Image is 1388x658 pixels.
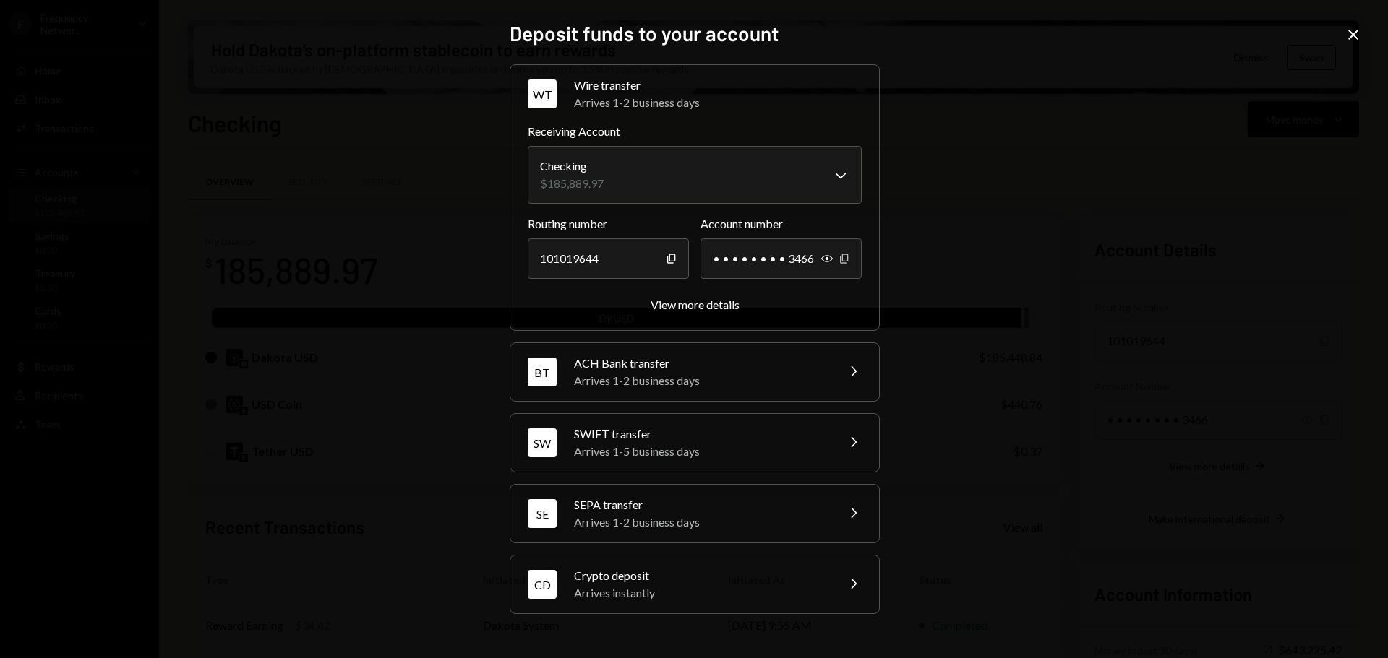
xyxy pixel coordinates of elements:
button: WTWire transferArrives 1-2 business days [510,65,879,123]
div: WT [528,79,557,108]
div: SW [528,428,557,457]
label: Routing number [528,215,689,233]
div: ACH Bank transfer [574,355,827,372]
button: Receiving Account [528,146,862,204]
button: BTACH Bank transferArrives 1-2 business days [510,343,879,401]
div: Arrives 1-2 business days [574,372,827,389]
div: SE [528,499,557,528]
button: SESEPA transferArrives 1-2 business days [510,485,879,542]
div: 101019644 [528,238,689,279]
button: CDCrypto depositArrives instantly [510,555,879,613]
div: Arrives 1-2 business days [574,514,827,531]
div: Crypto deposit [574,567,827,584]
h2: Deposit funds to your account [510,20,878,48]
label: Account number [701,215,862,233]
div: CD [528,570,557,599]
div: BT [528,358,557,386]
div: Arrives 1-5 business days [574,443,827,460]
label: Receiving Account [528,123,862,140]
div: Arrives 1-2 business days [574,94,862,111]
button: View more details [651,298,740,313]
div: SEPA transfer [574,496,827,514]
div: Arrives instantly [574,584,827,602]
button: SWSWIFT transferArrives 1-5 business days [510,414,879,472]
div: Wire transfer [574,77,862,94]
div: • • • • • • • • 3466 [701,238,862,279]
div: View more details [651,298,740,311]
div: WTWire transferArrives 1-2 business days [528,123,862,313]
div: SWIFT transfer [574,425,827,443]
